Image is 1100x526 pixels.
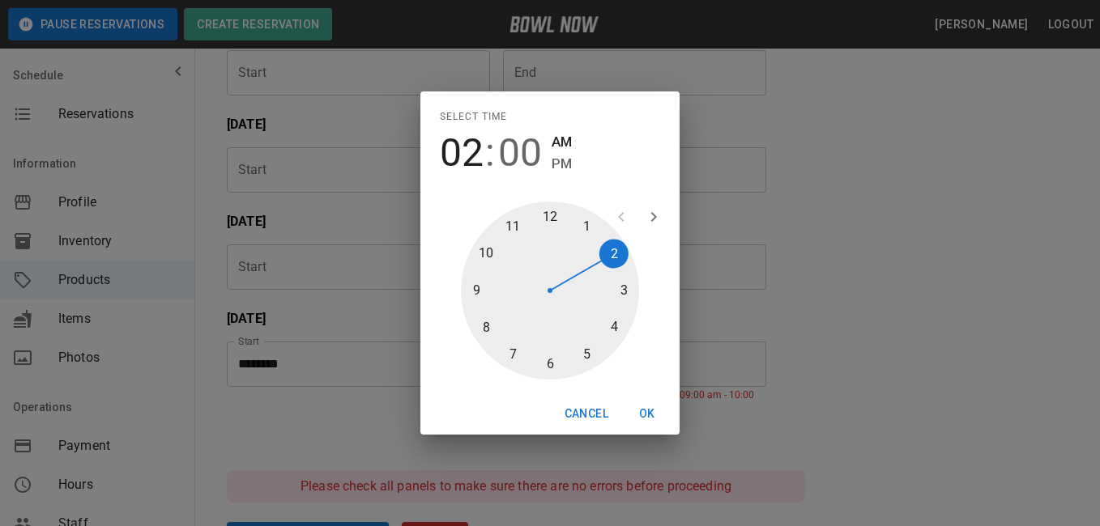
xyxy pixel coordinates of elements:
[498,130,542,176] button: 00
[552,153,572,175] button: PM
[621,399,673,429] button: OK
[558,399,615,429] button: Cancel
[637,201,670,233] button: open next view
[440,104,507,130] span: Select time
[485,130,495,176] span: :
[440,130,484,176] button: 02
[552,131,572,153] button: AM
